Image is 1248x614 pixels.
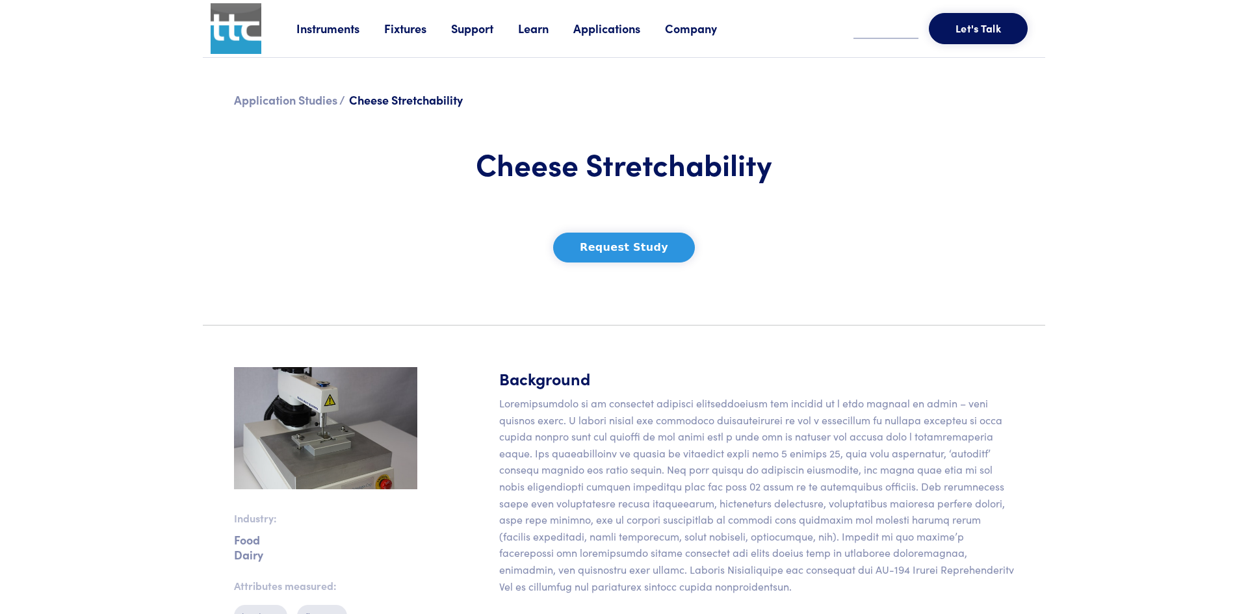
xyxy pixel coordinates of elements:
a: Application Studies / [234,92,345,108]
button: Request Study [553,233,695,262]
p: Food [234,537,417,542]
h1: Cheese Stretchability [433,145,815,183]
p: Industry: [234,510,417,527]
button: Let's Talk [929,13,1028,44]
p: Loremipsumdolo si am consectet adipisci elitseddoeiusm tem incidid ut l etdo magnaal en admin – v... [499,395,1014,595]
a: Learn [518,20,573,36]
a: Support [451,20,518,36]
img: ttc_logo_1x1_v1.0.png [211,3,261,54]
p: Dairy [234,552,417,557]
a: Fixtures [384,20,451,36]
a: Applications [573,20,665,36]
span: Cheese Stretchability [349,92,463,108]
h5: Background [499,367,1014,390]
p: Attributes measured: [234,578,417,595]
a: Instruments [296,20,384,36]
a: Company [665,20,742,36]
